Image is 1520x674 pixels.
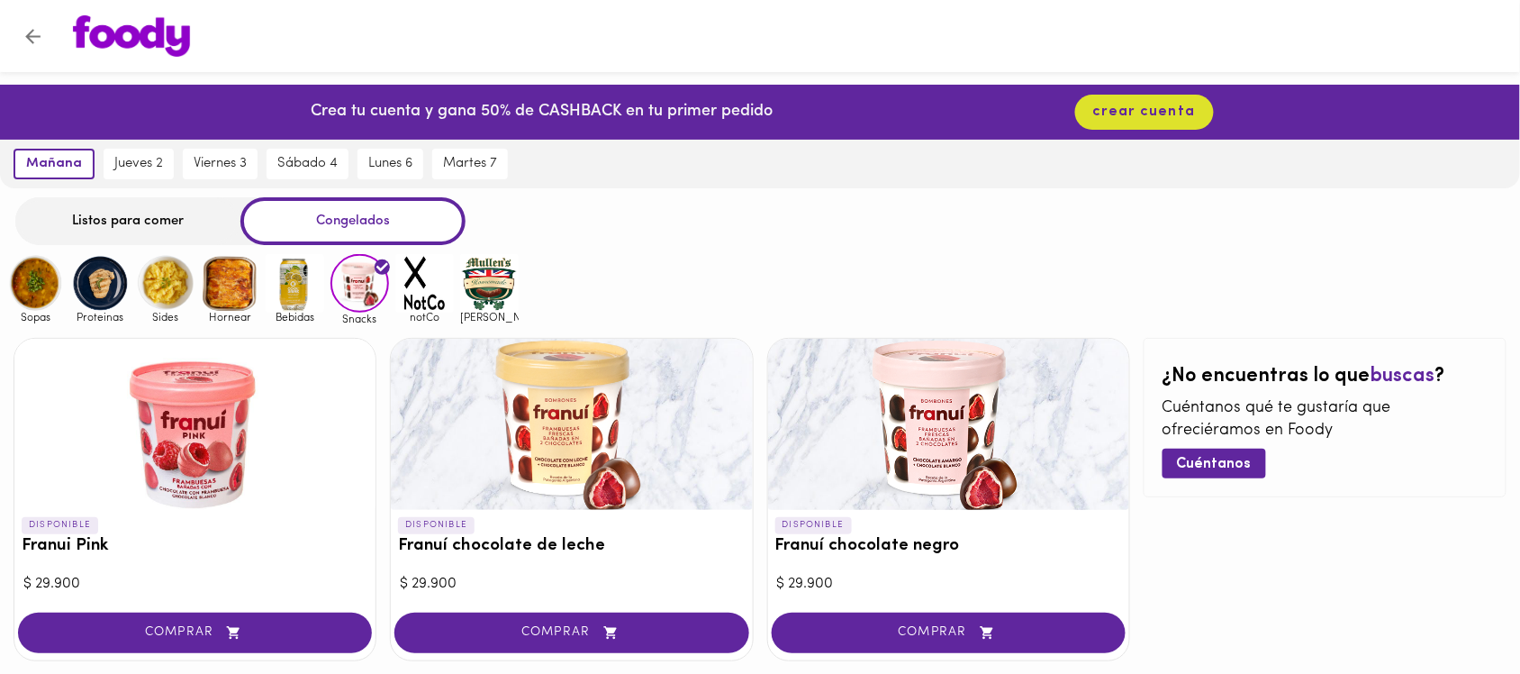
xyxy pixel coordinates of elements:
[71,311,130,323] span: Proteinas
[1163,397,1488,443] p: Cuéntanos qué te gustaría que ofreciéramos en Foody
[330,313,389,324] span: Snacks
[6,254,65,313] img: Sopas
[1163,366,1488,387] h2: ¿No encuentras lo que ?
[71,254,130,313] img: Proteinas
[391,339,752,510] div: Franuí chocolate de leche
[1416,569,1502,656] iframe: Messagebird Livechat Widget
[201,311,259,323] span: Hornear
[1093,104,1196,121] span: crear cuenta
[777,574,1120,595] div: $ 29.900
[201,254,259,313] img: Hornear
[398,537,745,556] h3: Franuí chocolate de leche
[23,574,366,595] div: $ 29.900
[400,574,743,595] div: $ 29.900
[398,517,475,533] p: DISPONIBLE
[368,156,412,172] span: lunes 6
[267,149,348,179] button: sábado 4
[330,254,389,313] img: Snacks
[1075,95,1214,130] button: crear cuenta
[1371,366,1435,387] span: buscas
[772,613,1126,653] button: COMPRAR
[357,149,423,179] button: lunes 6
[311,101,773,124] p: Crea tu cuenta y gana 50% de CASHBACK en tu primer pedido
[240,197,466,245] div: Congelados
[432,149,508,179] button: martes 7
[775,537,1122,556] h3: Franuí chocolate negro
[775,517,852,533] p: DISPONIBLE
[136,254,195,313] img: Sides
[41,625,349,641] span: COMPRAR
[18,613,372,653] button: COMPRAR
[22,517,98,533] p: DISPONIBLE
[266,254,324,313] img: Bebidas
[460,254,519,313] img: mullens
[1163,449,1266,478] button: Cuéntanos
[277,156,338,172] span: sábado 4
[395,254,454,313] img: notCo
[14,149,95,179] button: mañana
[104,149,174,179] button: jueves 2
[768,339,1129,510] div: Franuí chocolate negro
[11,14,55,59] button: Volver
[73,15,190,57] img: logo.png
[194,156,247,172] span: viernes 3
[114,156,163,172] span: jueves 2
[1177,456,1252,473] span: Cuéntanos
[22,537,368,556] h3: Franui Pink
[6,311,65,323] span: Sopas
[417,625,726,641] span: COMPRAR
[460,311,519,323] span: [PERSON_NAME]
[394,613,748,653] button: COMPRAR
[395,311,454,323] span: notCo
[794,625,1103,641] span: COMPRAR
[136,311,195,323] span: Sides
[14,339,375,510] div: Franui Pink
[443,156,497,172] span: martes 7
[15,197,240,245] div: Listos para comer
[266,311,324,323] span: Bebidas
[26,156,82,172] span: mañana
[183,149,258,179] button: viernes 3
